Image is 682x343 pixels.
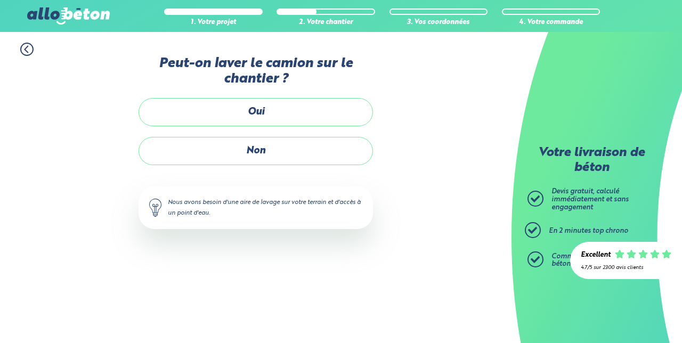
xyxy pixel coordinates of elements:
img: allobéton [27,7,109,24]
label: Non [139,137,373,165]
iframe: Help widget launcher [587,301,670,331]
label: Oui [139,98,373,126]
div: 2. Votre chantier [277,19,375,27]
div: 4. Votre commande [502,19,600,27]
div: 1. Votre projet [164,19,263,27]
div: 3. Vos coordonnées [389,19,488,27]
div: Nous avons besoin d'une aire de lavage sur votre terrain et d'accès à un point d'eau. [139,186,373,229]
label: Peut-on laver le camion sur le chantier ? [139,56,373,87]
